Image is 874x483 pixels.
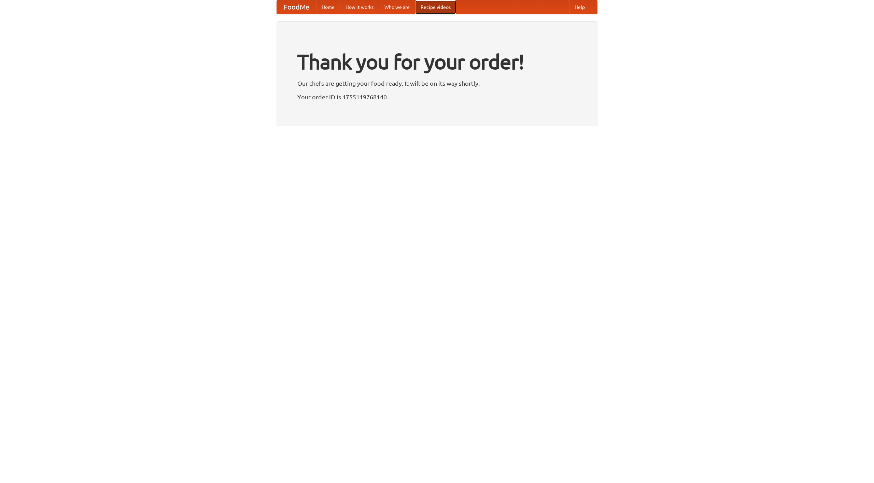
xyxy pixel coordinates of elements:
a: Who we are [379,0,415,14]
p: Your order ID is 1755119768140. [297,92,577,102]
p: Our chefs are getting your food ready. It will be on its way shortly. [297,78,577,88]
a: FoodMe [277,0,316,14]
a: Help [569,0,590,14]
h1: Thank you for your order! [297,45,577,78]
a: Recipe videos [415,0,456,14]
a: Home [316,0,340,14]
a: How it works [340,0,379,14]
